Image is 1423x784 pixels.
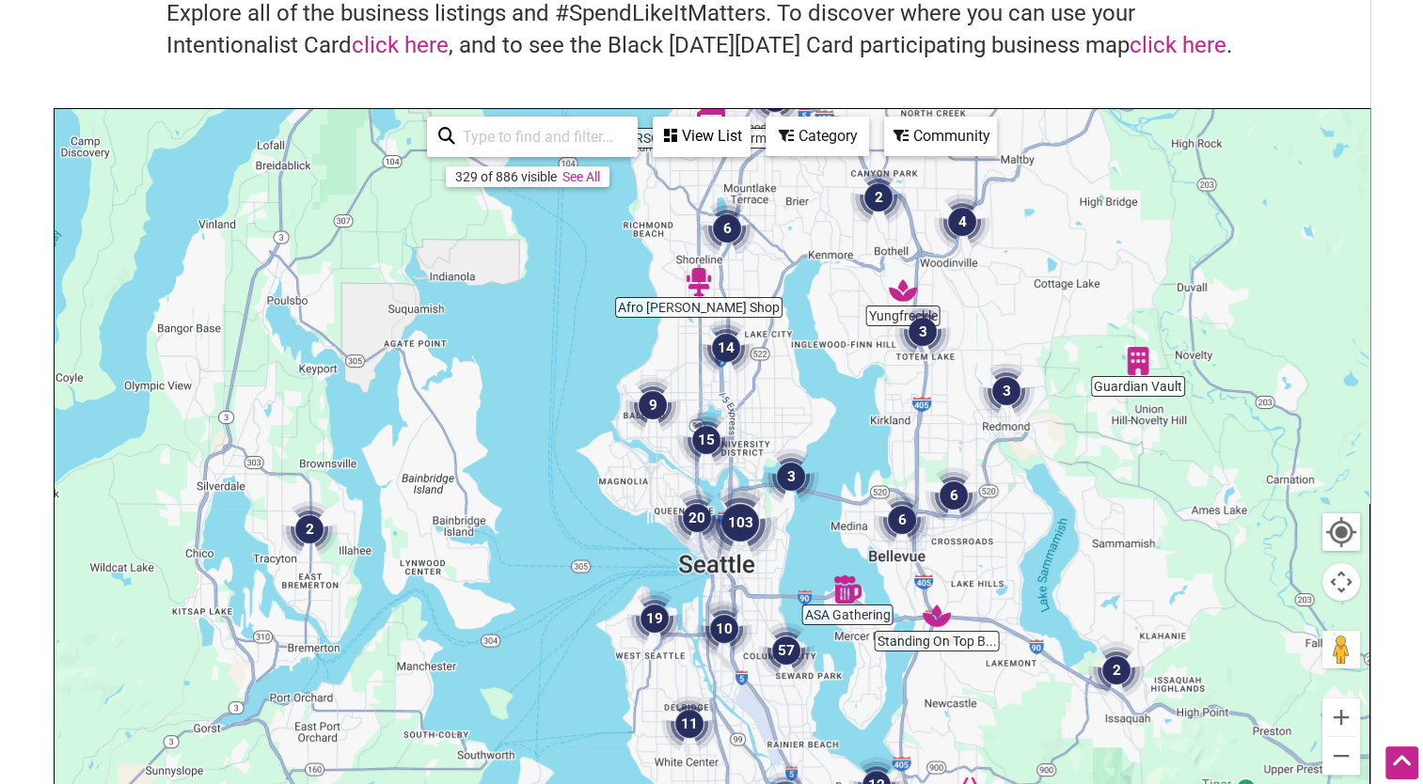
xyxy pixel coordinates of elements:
[889,276,917,305] div: Yungfreckle
[655,118,749,154] div: View List
[934,194,990,250] div: 4
[1322,513,1360,551] button: Your Location
[661,696,718,752] div: 11
[1088,642,1145,698] div: 2
[653,117,751,157] div: See a list of the visible businesses
[1322,631,1360,668] button: Drag Pegman onto the map to open Street View
[685,268,713,296] div: Afro Barber Shop
[833,575,862,604] div: ASA Gathering
[699,200,755,257] div: 6
[1322,737,1360,775] button: Zoom out
[766,117,869,156] div: Filter by category
[874,492,930,548] div: 6
[925,467,982,524] div: 6
[455,169,557,184] div: 329 of 886 visible
[455,118,626,155] input: Type to find and filter...
[562,169,600,184] a: See All
[1385,746,1418,779] div: Scroll Back to Top
[281,501,338,557] div: 2
[763,448,819,505] div: 3
[886,118,995,154] div: Community
[1124,347,1152,375] div: Guardian Vault
[978,363,1035,419] div: 3
[678,412,735,468] div: 15
[703,485,778,560] div: 103
[626,590,683,647] div: 19
[696,601,752,657] div: 10
[1130,32,1226,58] a: click here
[625,377,681,433] div: 9
[884,117,997,156] div: Filter by Community
[923,602,951,630] div: Standing On Top Barbershop
[352,32,449,58] a: click here
[850,169,907,226] div: 2
[1322,698,1360,736] button: Zoom in
[758,622,814,679] div: 57
[669,490,725,546] div: 20
[1322,563,1360,601] button: Map camera controls
[698,320,754,376] div: 14
[427,117,638,157] div: Type to search and filter
[894,304,951,360] div: 3
[767,118,867,154] div: Category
